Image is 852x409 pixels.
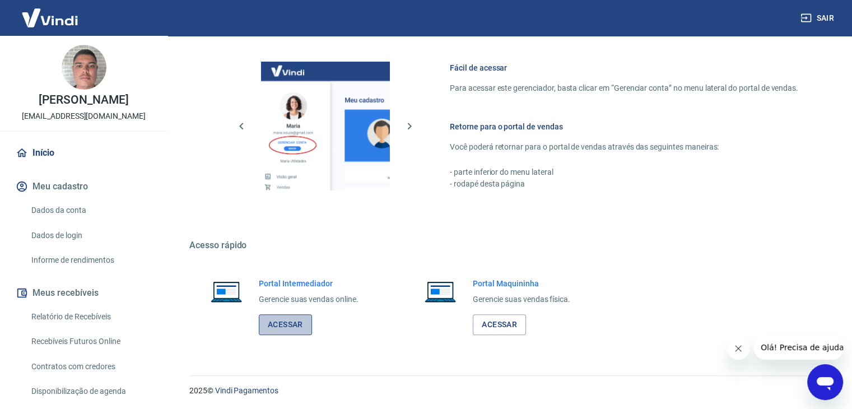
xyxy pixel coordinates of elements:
[13,281,154,305] button: Meus recebíveis
[450,121,798,132] h6: Retorne para o portal de vendas
[261,62,390,190] img: Imagem da dashboard mostrando o botão de gerenciar conta na sidebar no lado esquerdo
[39,94,128,106] p: [PERSON_NAME]
[215,386,278,395] a: Vindi Pagamentos
[259,278,359,289] h6: Portal Intermediador
[807,364,843,400] iframe: Botão para abrir a janela de mensagens
[754,335,843,360] iframe: Mensagem da empresa
[727,337,749,360] iframe: Fechar mensagem
[450,82,798,94] p: Para acessar este gerenciador, basta clicar em “Gerenciar conta” no menu lateral do portal de ven...
[450,62,798,73] h6: Fácil de acessar
[189,240,825,251] h5: Acesso rápido
[27,355,154,378] a: Contratos com credores
[798,8,839,29] button: Sair
[417,278,464,305] img: Imagem de um notebook aberto
[22,110,146,122] p: [EMAIL_ADDRESS][DOMAIN_NAME]
[473,294,570,305] p: Gerencie suas vendas física.
[189,385,825,397] p: 2025 ©
[473,314,526,335] a: Acessar
[27,330,154,353] a: Recebíveis Futuros Online
[259,314,312,335] a: Acessar
[27,380,154,403] a: Disponibilização de agenda
[473,278,570,289] h6: Portal Maquininha
[13,174,154,199] button: Meu cadastro
[27,199,154,222] a: Dados da conta
[27,249,154,272] a: Informe de rendimentos
[259,294,359,305] p: Gerencie suas vendas online.
[7,8,94,17] span: Olá! Precisa de ajuda?
[13,141,154,165] a: Início
[27,224,154,247] a: Dados de login
[450,166,798,178] p: - parte inferior do menu lateral
[27,305,154,328] a: Relatório de Recebíveis
[450,178,798,190] p: - rodapé desta página
[62,45,106,90] img: 926c815c-33f8-4ec3-9d7d-7dc290cf3a0a.jpeg
[13,1,86,35] img: Vindi
[203,278,250,305] img: Imagem de um notebook aberto
[450,141,798,153] p: Você poderá retornar para o portal de vendas através das seguintes maneiras:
